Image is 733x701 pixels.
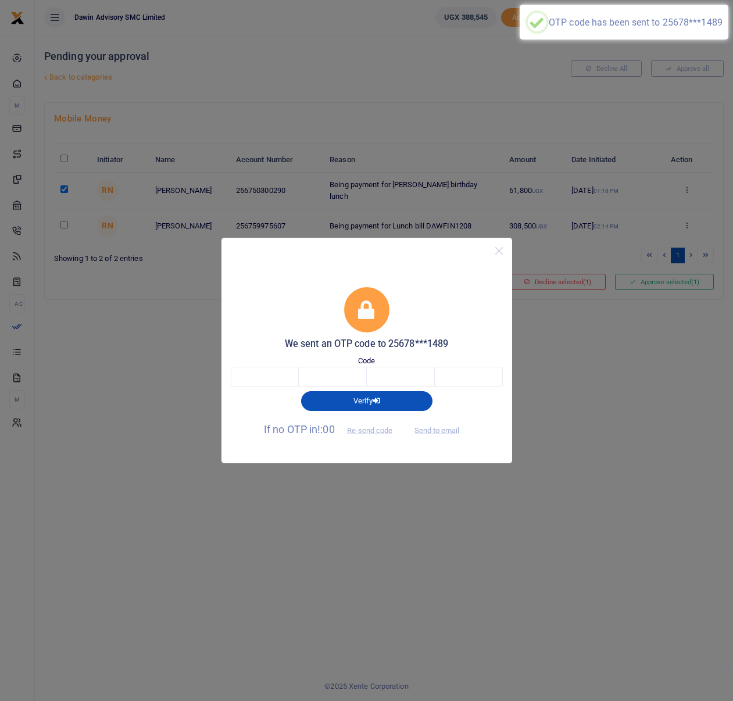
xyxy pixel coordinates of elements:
span: If no OTP in [264,423,402,435]
button: Verify [301,391,432,411]
span: !:00 [317,423,334,435]
button: Close [491,242,507,259]
h5: We sent an OTP code to 25678***1489 [231,338,503,350]
label: Code [358,355,375,367]
div: OTP code has been sent to 25678***1489 [549,17,723,28]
